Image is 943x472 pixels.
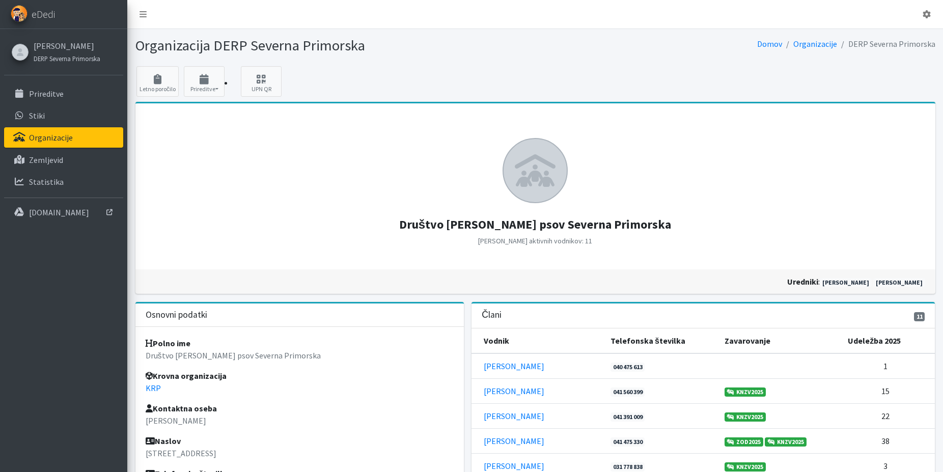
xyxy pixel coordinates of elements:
strong: Polno ime [146,338,190,348]
a: [PERSON_NAME] [484,461,544,471]
small: [PERSON_NAME] aktivnih vodnikov: 11 [478,236,592,245]
th: Telefonska številka [604,328,718,353]
a: Organizacije [793,39,837,49]
td: 22 [842,403,935,428]
a: Stiki [4,105,123,126]
td: 15 [842,378,935,403]
h3: Člani [482,310,502,320]
button: Prireditve [184,66,225,97]
th: Zavarovanje [718,328,842,353]
a: KNZV2025 [725,412,766,422]
strong: Krovna organizacija [146,371,227,381]
a: [PERSON_NAME] [34,40,100,52]
a: ZOD2025 [725,437,764,447]
a: KNZV2025 [725,462,766,471]
a: Statistika [4,172,123,192]
a: 041 560 399 [611,387,645,397]
h1: Organizacija DERP Severna Primorska [135,37,532,54]
a: [DOMAIN_NAME] [4,202,123,223]
p: [STREET_ADDRESS] [146,447,454,459]
span: eDedi [32,7,55,22]
a: [PERSON_NAME] [820,278,872,287]
p: Stiki [29,110,45,121]
a: Organizacije [4,127,123,148]
div: : [535,275,929,288]
p: Društvo [PERSON_NAME] psov Severna Primorska [146,349,454,362]
a: KNZV2025 [765,437,807,447]
p: Organizacije [29,132,73,143]
strong: Društvo [PERSON_NAME] psov Severna Primorska [399,216,671,232]
a: 040 475 613 [611,363,645,372]
a: [PERSON_NAME] [484,361,544,371]
p: [PERSON_NAME] [146,414,454,427]
img: eDedi [11,5,27,22]
th: Vodnik [471,328,604,353]
p: Zemljevid [29,155,63,165]
a: KNZV2025 [725,387,766,397]
a: Zemljevid [4,150,123,170]
a: DERP Severna Primorska [34,52,100,64]
small: DERP Severna Primorska [34,54,100,63]
a: KRP [146,383,161,393]
a: Prireditve [4,84,123,104]
p: [DOMAIN_NAME] [29,207,89,217]
a: [PERSON_NAME] [484,436,544,446]
th: Udeležba 2025 [842,328,935,353]
a: UPN QR [241,66,282,97]
p: Statistika [29,177,64,187]
a: [PERSON_NAME] [484,386,544,396]
td: 38 [842,428,935,453]
strong: Naslov [146,436,181,446]
p: Prireditve [29,89,64,99]
h3: Osnovni podatki [146,310,207,320]
a: 041 391 009 [611,412,645,422]
span: 11 [914,312,925,321]
strong: uredniki [787,276,818,287]
a: [PERSON_NAME] [873,278,925,287]
strong: Kontaktna oseba [146,403,217,413]
td: 1 [842,353,935,379]
a: Domov [757,39,782,49]
li: DERP Severna Primorska [837,37,935,51]
a: 031 778 838 [611,462,645,471]
a: Letno poročilo [136,66,179,97]
a: [PERSON_NAME] [484,411,544,421]
a: 041 475 330 [611,437,645,447]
